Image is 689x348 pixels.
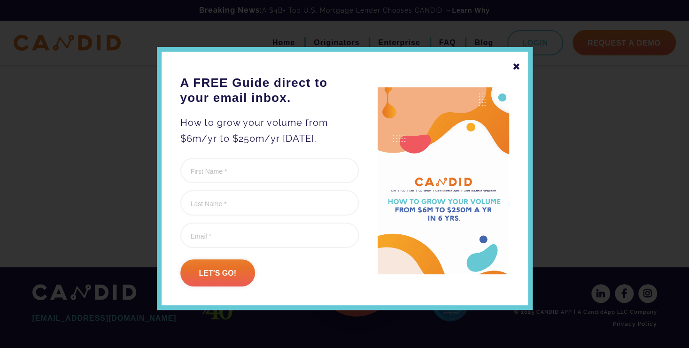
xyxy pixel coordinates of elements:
p: How to grow your volume from $6m/yr to $250m/yr [DATE]. [180,115,359,147]
h3: A FREE Guide direct to your email inbox. [180,75,359,105]
img: A FREE Guide direct to your email inbox. [378,87,509,275]
input: First Name * [180,158,359,183]
input: Let's go! [180,259,255,286]
div: ✖ [512,59,521,75]
input: Last Name * [180,190,359,216]
input: Email * [180,223,359,248]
